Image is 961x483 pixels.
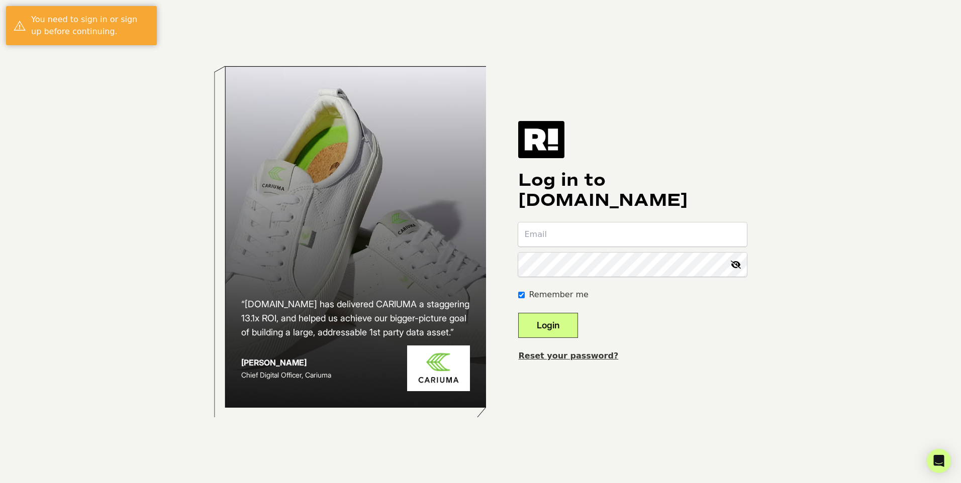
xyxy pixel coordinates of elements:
img: Cariuma [407,345,470,391]
h1: Log in to [DOMAIN_NAME] [518,170,747,210]
a: Reset your password? [518,351,618,360]
label: Remember me [529,289,588,301]
div: Open Intercom Messenger [927,449,951,473]
div: You need to sign in or sign up before continuing. [31,14,149,38]
button: Login [518,313,578,338]
h2: “[DOMAIN_NAME] has delivered CARIUMA a staggering 13.1x ROI, and helped us achieve our bigger-pic... [241,297,470,339]
input: Email [518,222,747,247]
span: Chief Digital Officer, Cariuma [241,371,331,379]
strong: [PERSON_NAME] [241,357,307,368]
img: Retention.com [518,121,564,158]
